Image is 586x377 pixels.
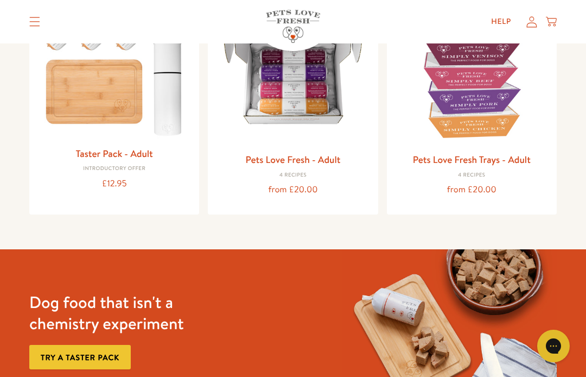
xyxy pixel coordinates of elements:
a: Pets Love Fresh Trays - Adult [413,153,531,166]
summary: Translation missing: en.sections.header.menu [21,8,49,35]
a: Help [482,11,520,33]
img: Pets Love Fresh [266,10,320,43]
a: Try a taster pack [29,345,131,369]
a: Pets Love Fresh - Adult [245,153,340,166]
div: 4 Recipes [216,172,369,179]
h3: Dog food that isn't a chemistry experiment [29,292,244,334]
div: from £20.00 [216,183,369,197]
div: 4 Recipes [396,172,548,179]
iframe: Gorgias live chat messenger [532,326,575,366]
div: £12.95 [38,177,190,191]
a: Taster Pack - Adult [76,147,153,160]
div: Introductory Offer [38,166,190,172]
div: from £20.00 [396,183,548,197]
